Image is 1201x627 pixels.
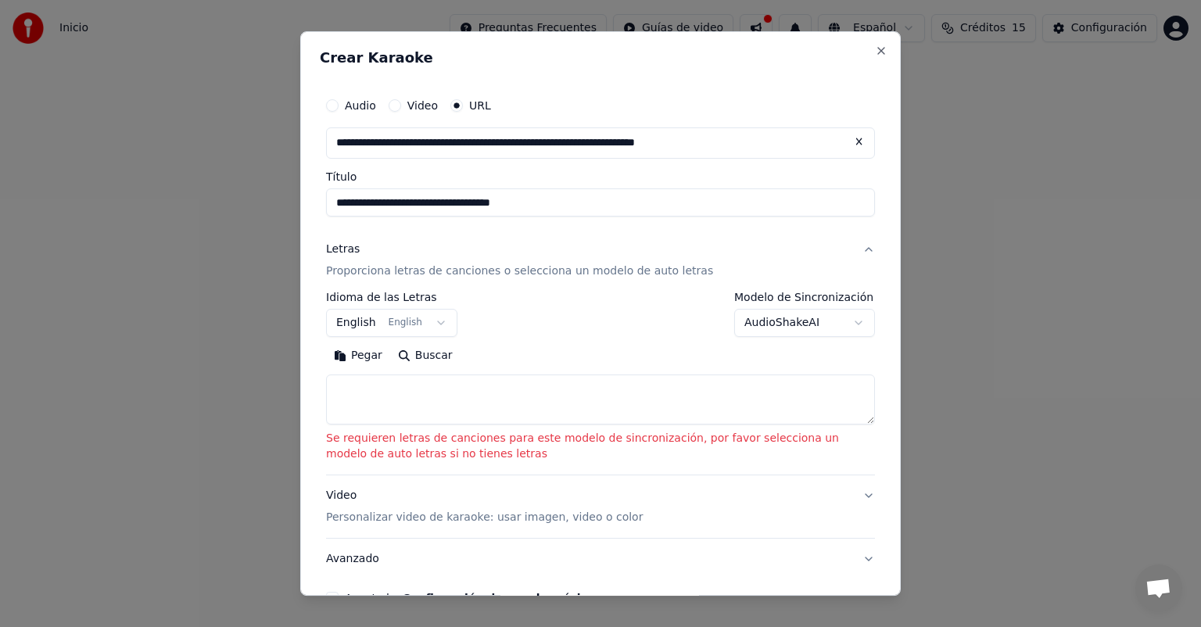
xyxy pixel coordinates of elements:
[734,292,875,303] label: Modelo de Sincronización
[326,292,875,475] div: LetrasProporciona letras de canciones o selecciona un modelo de auto letras
[326,242,360,257] div: Letras
[326,292,457,303] label: Idioma de las Letras
[326,539,875,579] button: Avanzado
[326,343,390,368] button: Pegar
[345,593,594,604] label: Acepto la
[326,263,713,279] p: Proporciona letras de canciones o selecciona un modelo de auto letras
[326,171,875,182] label: Título
[320,51,881,65] h2: Crear Karaoke
[403,593,595,604] button: Acepto la
[390,343,461,368] button: Buscar
[326,475,875,538] button: VideoPersonalizar video de karaoke: usar imagen, video o color
[326,510,643,525] p: Personalizar video de karaoke: usar imagen, video o color
[345,100,376,111] label: Audio
[326,488,643,525] div: Video
[407,100,438,111] label: Video
[326,229,875,292] button: LetrasProporciona letras de canciones o selecciona un modelo de auto letras
[469,100,491,111] label: URL
[326,431,875,462] p: Se requieren letras de canciones para este modelo de sincronización, por favor selecciona un mode...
